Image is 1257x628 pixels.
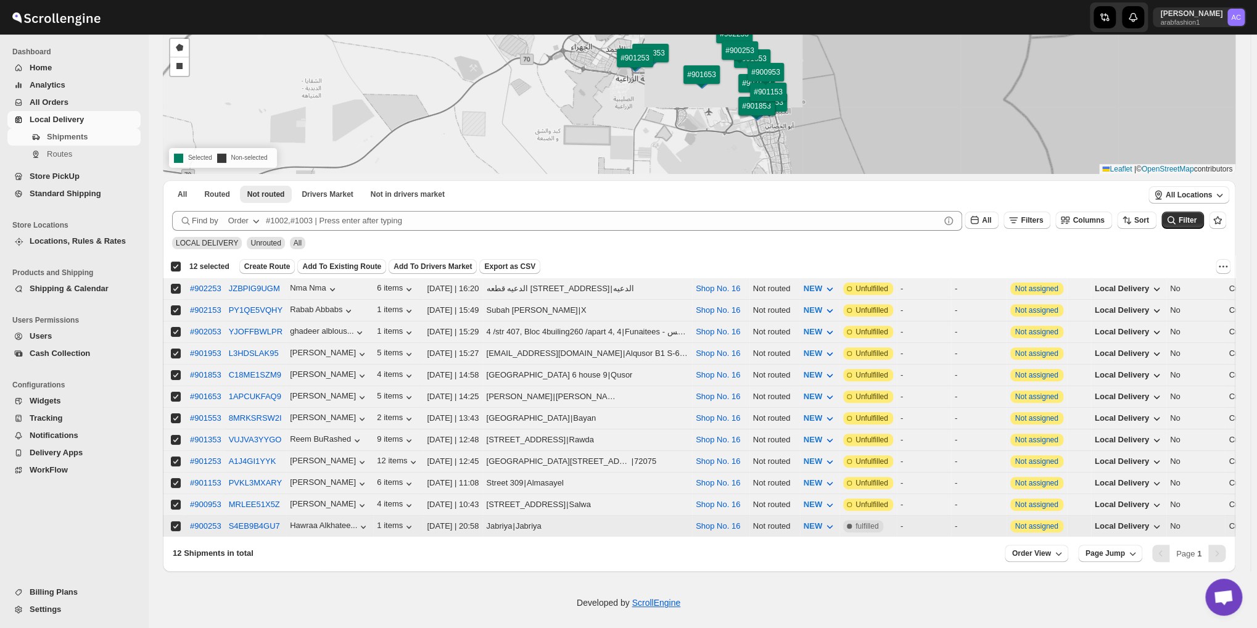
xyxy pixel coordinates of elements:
button: 6 items [377,283,415,295]
button: S4EB9B4GU7 [229,521,280,531]
button: Not assigned [1015,284,1058,293]
button: Shop No. 16 [696,370,740,379]
span: Users Permissions [12,315,142,325]
button: #901353 [190,435,221,444]
button: Not assigned [1015,436,1058,444]
button: Local Delivery [1087,473,1170,493]
button: Shop No. 16 [696,478,740,487]
button: Not assigned [1015,522,1058,531]
img: Marker [759,93,777,106]
div: - [955,283,1003,295]
div: 4 /str 407, Bloc 4builing260 /apart 4, 4 [486,326,621,338]
p: arabfashion1 [1160,19,1222,26]
button: All [965,212,999,229]
button: Shop No. 16 [696,349,740,358]
div: #902053 [190,327,221,336]
div: Funaitees - الفنيطيس [625,326,688,338]
button: [PERSON_NAME] [290,348,368,360]
button: Analytics [7,76,141,94]
div: 1 items [377,305,415,317]
span: 12 selected [189,262,229,271]
span: Unfulfilled [855,327,888,337]
button: Shipping & Calendar [7,280,141,297]
button: Shop No. 16 [696,284,740,293]
div: Not routed [753,326,796,338]
span: Find by [192,215,218,227]
span: Columns [1073,216,1104,225]
button: YJOFFBWLPR [229,327,282,336]
button: 6 items [377,477,415,490]
button: Cash Collection [7,345,141,362]
button: Page Jump [1078,545,1142,562]
span: Routed [204,189,229,199]
div: 4 items [377,370,415,382]
img: Marker [641,54,660,67]
div: الدعيه قطعه [STREET_ADDRESS] [486,283,609,295]
button: #901853 [190,370,221,379]
button: Local Delivery [1087,344,1170,363]
img: Marker [731,51,749,65]
button: NEW [796,516,843,536]
button: Local Delivery [1087,279,1170,299]
div: - [955,326,1003,338]
p: [PERSON_NAME] [1160,9,1222,19]
div: [PERSON_NAME] [290,477,368,490]
button: A1J4GI1YYK [229,457,276,466]
div: #901253 [190,457,221,466]
span: Delivery Apps [30,448,83,457]
div: - [901,304,947,316]
span: Local Delivery [30,115,84,124]
button: Shop No. 16 [696,457,740,466]
button: [PERSON_NAME] [290,413,368,425]
span: All Orders [30,97,68,107]
div: X [581,304,587,316]
div: #901953 [190,349,221,358]
div: الدعيه [613,283,634,295]
button: #901653 [190,392,221,401]
button: JZBPIG9UGM [229,284,280,293]
span: Notifications [30,431,78,440]
button: Routes [7,146,141,163]
button: Routed [197,186,237,203]
button: C18ME1SZM9 [229,370,281,379]
span: Locations, Rules & Rates [30,236,126,246]
button: 9 items [377,434,415,447]
button: Not assigned [1015,349,1058,358]
div: | [486,347,688,360]
span: NEW [804,478,822,487]
span: Local Delivery [1095,370,1149,379]
span: Cash Collection [30,349,90,358]
span: Not in drivers market [371,189,445,199]
div: Order [228,215,249,227]
div: No [1170,347,1221,360]
span: Order View [1012,548,1051,558]
img: Marker [725,35,744,48]
button: NEW [796,279,843,299]
div: Not routed [753,283,796,295]
button: Not assigned [1015,500,1058,509]
span: Page Jump [1086,548,1125,558]
div: - [955,347,1003,360]
button: Shop No. 16 [696,392,740,401]
img: ScrollEngine [10,2,102,33]
span: Tracking [30,413,62,423]
button: Not assigned [1015,306,1058,315]
a: Draw a rectangle [170,57,189,76]
img: Marker [757,73,775,86]
button: 4 items [377,499,415,511]
span: Store PickUp [30,171,80,181]
button: NEW [796,365,843,385]
div: [DATE] | 15:27 [427,347,479,360]
button: Sort [1117,212,1156,229]
span: Local Delivery [1095,392,1149,401]
button: Local Delivery [1087,516,1170,536]
text: AC [1231,14,1241,21]
div: [DATE] | 16:20 [427,283,479,295]
button: Shop No. 16 [696,413,740,423]
button: Nma Nma [290,283,339,295]
p: Selected [174,151,212,165]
